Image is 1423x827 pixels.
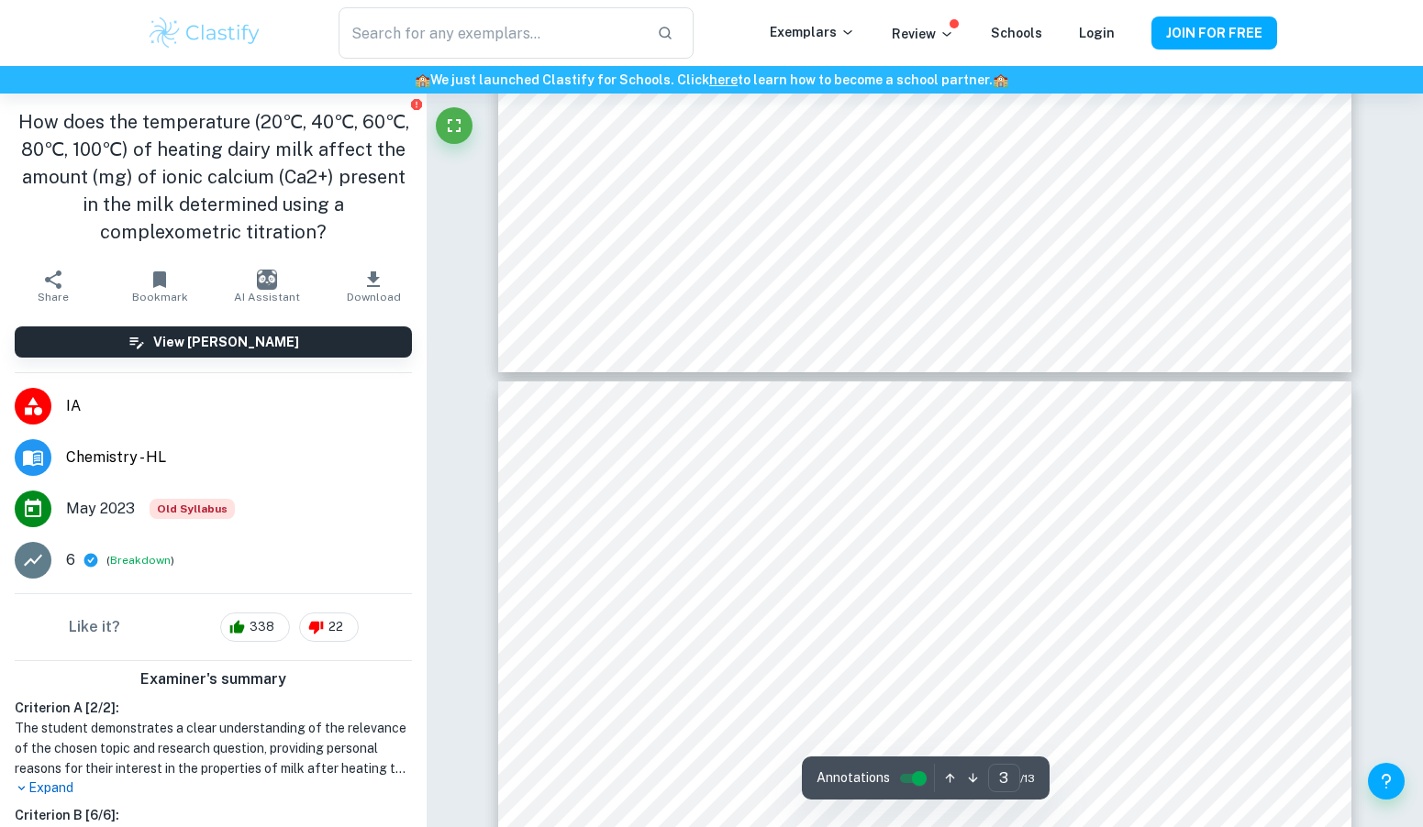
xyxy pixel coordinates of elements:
[409,97,423,111] button: Report issue
[132,291,188,303] span: Bookmark
[234,291,300,303] span: AI Assistant
[1368,763,1405,799] button: Help and Feedback
[257,270,277,290] img: AI Assistant
[153,332,299,352] h6: View [PERSON_NAME]
[339,7,641,59] input: Search for any exemplars...
[110,552,171,568] button: Breakdown
[15,326,412,358] button: View [PERSON_NAME]
[770,22,855,42] p: Exemplars
[7,668,419,690] h6: Examiner's summary
[1079,26,1115,40] a: Login
[66,498,135,520] span: May 2023
[436,107,472,144] button: Fullscreen
[415,72,430,87] span: 🏫
[106,260,213,312] button: Bookmark
[214,260,320,312] button: AI Assistant
[220,612,290,642] div: 338
[4,70,1419,90] h6: We just launched Clastify for Schools. Click to learn how to become a school partner.
[15,805,412,825] h6: Criterion B [ 6 / 6 ]:
[1151,17,1277,50] button: JOIN FOR FREE
[66,549,75,571] p: 6
[892,24,954,44] p: Review
[709,72,738,87] a: here
[15,718,412,778] h1: The student demonstrates a clear understanding of the relevance of the chosen topic and research ...
[69,616,120,638] h6: Like it?
[66,447,412,469] span: Chemistry - HL
[1020,770,1035,787] span: / 13
[150,499,235,519] div: Starting from the May 2025 session, the Chemistry IA requirements have changed. It's OK to refer ...
[147,15,263,51] img: Clastify logo
[239,618,284,636] span: 338
[347,291,401,303] span: Download
[993,72,1008,87] span: 🏫
[318,618,353,636] span: 22
[38,291,69,303] span: Share
[817,768,890,788] span: Annotations
[15,778,412,798] p: Expand
[299,612,359,642] div: 22
[991,26,1042,40] a: Schools
[66,395,412,417] span: IA
[15,108,412,246] h1: How does the temperature (20℃, 40℃, 60℃, 80℃, 100℃) of heating dairy milk affect the amount (mg) ...
[320,260,427,312] button: Download
[106,552,174,569] span: ( )
[15,698,412,718] h6: Criterion A [ 2 / 2 ]:
[150,499,235,519] span: Old Syllabus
